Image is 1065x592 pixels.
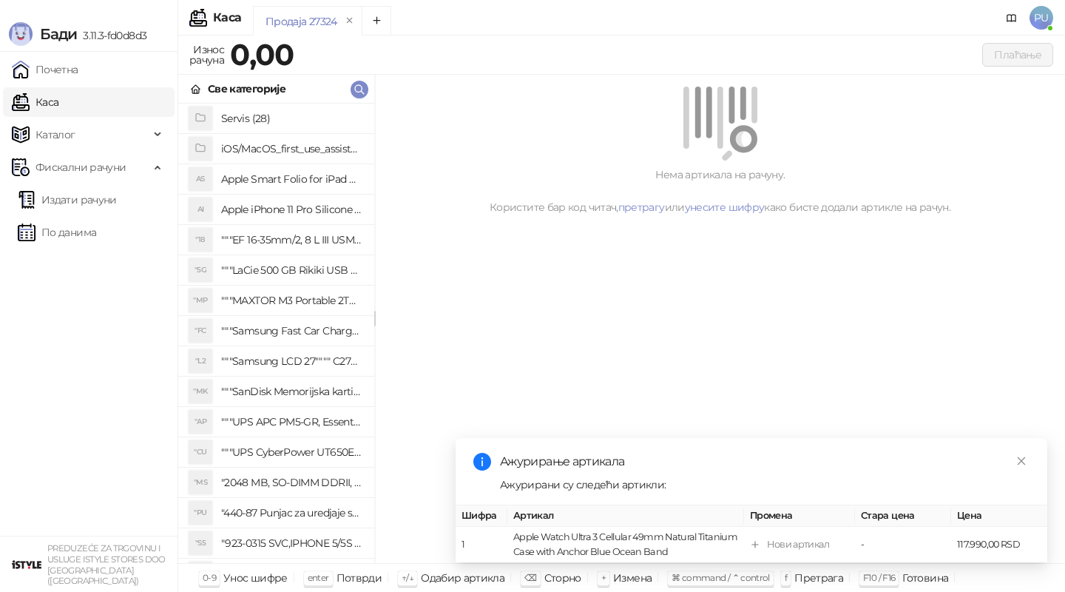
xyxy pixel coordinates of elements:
td: - [855,527,951,563]
div: AI [189,198,212,221]
a: Каса [12,87,58,117]
span: ↑/↓ [402,572,413,583]
h4: Servis (28) [221,107,362,130]
div: grid [178,104,374,563]
div: Потврди [337,568,382,588]
span: f [785,572,787,583]
div: Готовина [902,568,948,588]
button: remove [340,15,359,27]
div: Нови артикал [767,537,829,552]
div: Износ рачуна [186,40,227,70]
div: Ажурирање артикала [500,453,1029,471]
span: Каталог [35,120,75,149]
a: претрагу [618,201,665,214]
span: 0-9 [203,572,216,583]
div: Каса [213,12,241,24]
td: 117.990,00 RSD [951,527,1047,563]
div: Одабир артикла [421,568,504,588]
img: 64x64-companyLogo-77b92cf4-9946-4f36-9751-bf7bb5fd2c7d.png [12,550,41,579]
div: Ажурирани су следећи артикли: [500,477,1029,493]
h4: """LaCie 500 GB Rikiki USB 3.0 / Ultra Compact & Resistant aluminum / USB 3.0 / 2.5""""""" [221,258,362,282]
span: 3.11.3-fd0d8d3 [77,29,146,42]
h4: "440-87 Punjac za uredjaje sa micro USB portom 4/1, Stand." [221,501,362,525]
th: Промена [744,505,855,527]
div: Све категорије [208,81,285,97]
h4: Apple iPhone 11 Pro Silicone Case - Black [221,198,362,221]
a: Издати рачуни [18,185,117,215]
h4: """UPS CyberPower UT650EG, 650VA/360W , line-int., s_uko, desktop""" [221,440,362,464]
th: Стара цена [855,505,951,527]
div: "MS [189,471,212,494]
h4: """UPS APC PM5-GR, Essential Surge Arrest,5 utic_nica""" [221,410,362,434]
div: "FC [189,319,212,343]
span: ⌫ [524,572,536,583]
h4: "923-0315 SVC,IPHONE 5/5S BATTERY REMOVAL TRAY Držač za iPhone sa kojim se otvara display [221,531,362,555]
strong: 0,00 [230,36,294,73]
a: Почетна [12,55,78,84]
div: Продаја 27324 [266,13,337,30]
div: "CU [189,440,212,464]
div: Унос шифре [223,568,288,588]
div: AS [189,167,212,191]
div: "S5 [189,531,212,555]
div: Сторно [544,568,581,588]
h4: Apple Smart Folio for iPad mini (A17 Pro) - Sage [221,167,362,191]
th: Цена [951,505,1047,527]
span: F10 / F16 [863,572,895,583]
div: "MK [189,380,212,403]
h4: "923-0448 SVC,IPHONE,TOURQUE DRIVER KIT .65KGF- CM Šrafciger " [221,562,362,585]
h4: """MAXTOR M3 Portable 2TB 2.5"""" crni eksterni hard disk HX-M201TCB/GM""" [221,289,362,312]
h4: """EF 16-35mm/2, 8 L III USM""" [221,228,362,252]
span: PU [1029,6,1053,30]
span: + [601,572,606,583]
span: enter [308,572,329,583]
span: info-circle [473,453,491,471]
h4: """Samsung LCD 27"""" C27F390FHUXEN""" [221,349,362,373]
span: ⌘ command / ⌃ control [672,572,770,583]
div: "SD [189,562,212,585]
button: Плаћање [982,43,1053,67]
td: 1 [456,527,507,563]
div: "AP [189,410,212,434]
div: "18 [189,228,212,252]
a: Close [1013,453,1029,469]
div: "PU [189,501,212,525]
div: Измена [613,568,652,588]
a: Документација [1000,6,1024,30]
td: Apple Watch Ultra 3 Cellular 49mm Natural Titanium Case with Anchor Blue Ocean Band [507,527,744,563]
span: Бади [40,25,77,43]
button: Add tab [362,6,391,36]
th: Артикал [507,505,744,527]
h4: """SanDisk Memorijska kartica 256GB microSDXC sa SD adapterom SDSQXA1-256G-GN6MA - Extreme PLUS, ... [221,380,362,403]
th: Шифра [456,505,507,527]
a: унесите шифру [685,201,765,214]
div: Претрага [794,568,843,588]
img: Logo [9,22,33,46]
span: close [1016,456,1027,466]
small: PREDUZEĆE ZA TRGOVINU I USLUGE ISTYLE STORES DOO [GEOGRAPHIC_DATA] ([GEOGRAPHIC_DATA]) [47,543,166,586]
div: "MP [189,289,212,312]
h4: iOS/MacOS_first_use_assistance (4) [221,137,362,161]
span: Фискални рачуни [35,152,126,182]
div: Нема артикала на рачуну. Користите бар код читач, или како бисте додали артикле на рачун. [393,166,1047,215]
div: "L2 [189,349,212,373]
a: По данима [18,218,96,247]
div: "5G [189,258,212,282]
h4: """Samsung Fast Car Charge Adapter, brzi auto punja_, boja crna""" [221,319,362,343]
h4: "2048 MB, SO-DIMM DDRII, 667 MHz, Napajanje 1,8 0,1 V, Latencija CL5" [221,471,362,494]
